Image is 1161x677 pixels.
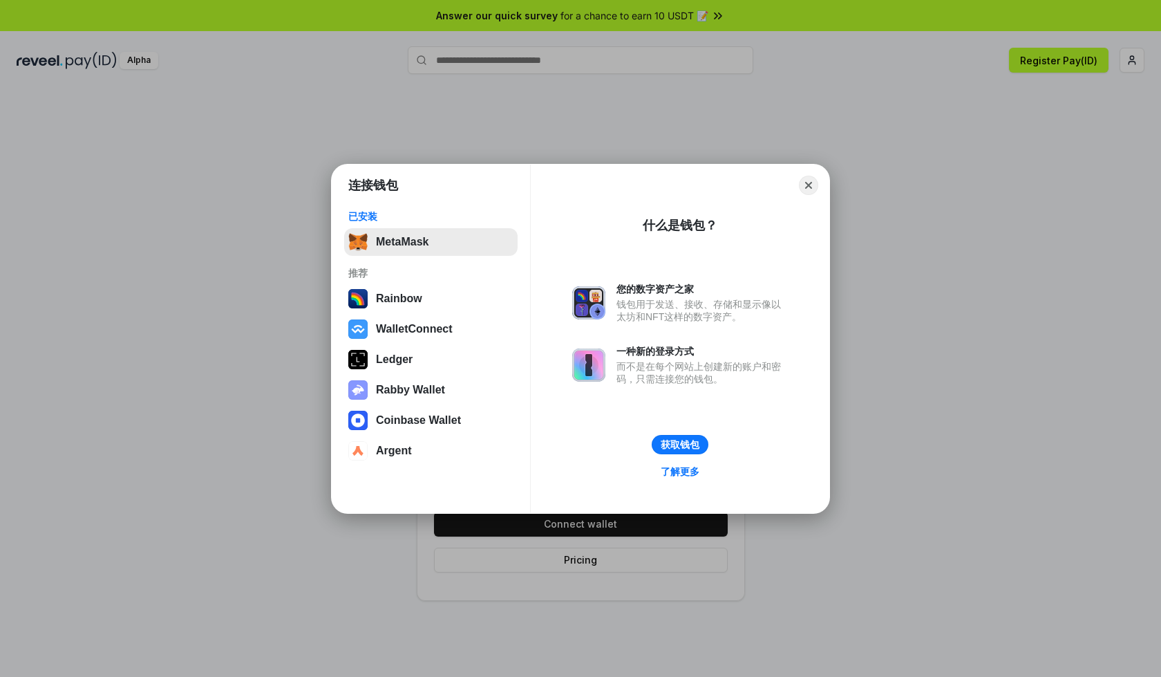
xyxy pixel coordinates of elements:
[616,283,788,295] div: 您的数字资产之家
[348,319,368,339] img: svg+xml,%3Csvg%20width%3D%2228%22%20height%3D%2228%22%20viewBox%3D%220%200%2028%2028%22%20fill%3D...
[799,176,818,195] button: Close
[344,437,518,465] button: Argent
[348,411,368,430] img: svg+xml,%3Csvg%20width%3D%2228%22%20height%3D%2228%22%20viewBox%3D%220%200%2028%2028%22%20fill%3D...
[348,289,368,308] img: svg+xml,%3Csvg%20width%3D%22120%22%20height%3D%22120%22%20viewBox%3D%220%200%20120%20120%22%20fil...
[348,267,513,279] div: 推荐
[616,345,788,358] div: 一种新的登录方式
[652,435,708,454] button: 获取钱包
[376,414,461,427] div: Coinbase Wallet
[376,323,453,335] div: WalletConnect
[344,376,518,404] button: Rabby Wallet
[661,465,699,478] div: 了解更多
[376,384,445,396] div: Rabby Wallet
[344,315,518,343] button: WalletConnect
[348,350,368,369] img: svg+xml,%3Csvg%20xmlns%3D%22http%3A%2F%2Fwww.w3.org%2F2000%2Fsvg%22%20width%3D%2228%22%20height%3...
[572,349,605,382] img: svg+xml,%3Csvg%20xmlns%3D%22http%3A%2F%2Fwww.w3.org%2F2000%2Fsvg%22%20fill%3D%22none%22%20viewBox...
[643,217,717,234] div: 什么是钱包？
[652,463,708,481] a: 了解更多
[348,232,368,252] img: svg+xml,%3Csvg%20fill%3D%22none%22%20height%3D%2233%22%20viewBox%3D%220%200%2035%2033%22%20width%...
[376,445,412,457] div: Argent
[348,210,513,223] div: 已安装
[348,177,398,194] h1: 连接钱包
[344,228,518,256] button: MetaMask
[344,346,518,373] button: Ledger
[376,353,413,366] div: Ledger
[344,407,518,434] button: Coinbase Wallet
[661,438,699,451] div: 获取钱包
[616,360,788,385] div: 而不是在每个网站上创建新的账户和密码，只需连接您的钱包。
[344,285,518,313] button: Rainbow
[376,293,422,305] div: Rainbow
[348,441,368,461] img: svg+xml,%3Csvg%20width%3D%2228%22%20height%3D%2228%22%20viewBox%3D%220%200%2028%2028%22%20fill%3D...
[572,286,605,319] img: svg+xml,%3Csvg%20xmlns%3D%22http%3A%2F%2Fwww.w3.org%2F2000%2Fsvg%22%20fill%3D%22none%22%20viewBox...
[616,298,788,323] div: 钱包用于发送、接收、存储和显示像以太坊和NFT这样的数字资产。
[376,236,428,248] div: MetaMask
[348,380,368,400] img: svg+xml,%3Csvg%20xmlns%3D%22http%3A%2F%2Fwww.w3.org%2F2000%2Fsvg%22%20fill%3D%22none%22%20viewBox...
